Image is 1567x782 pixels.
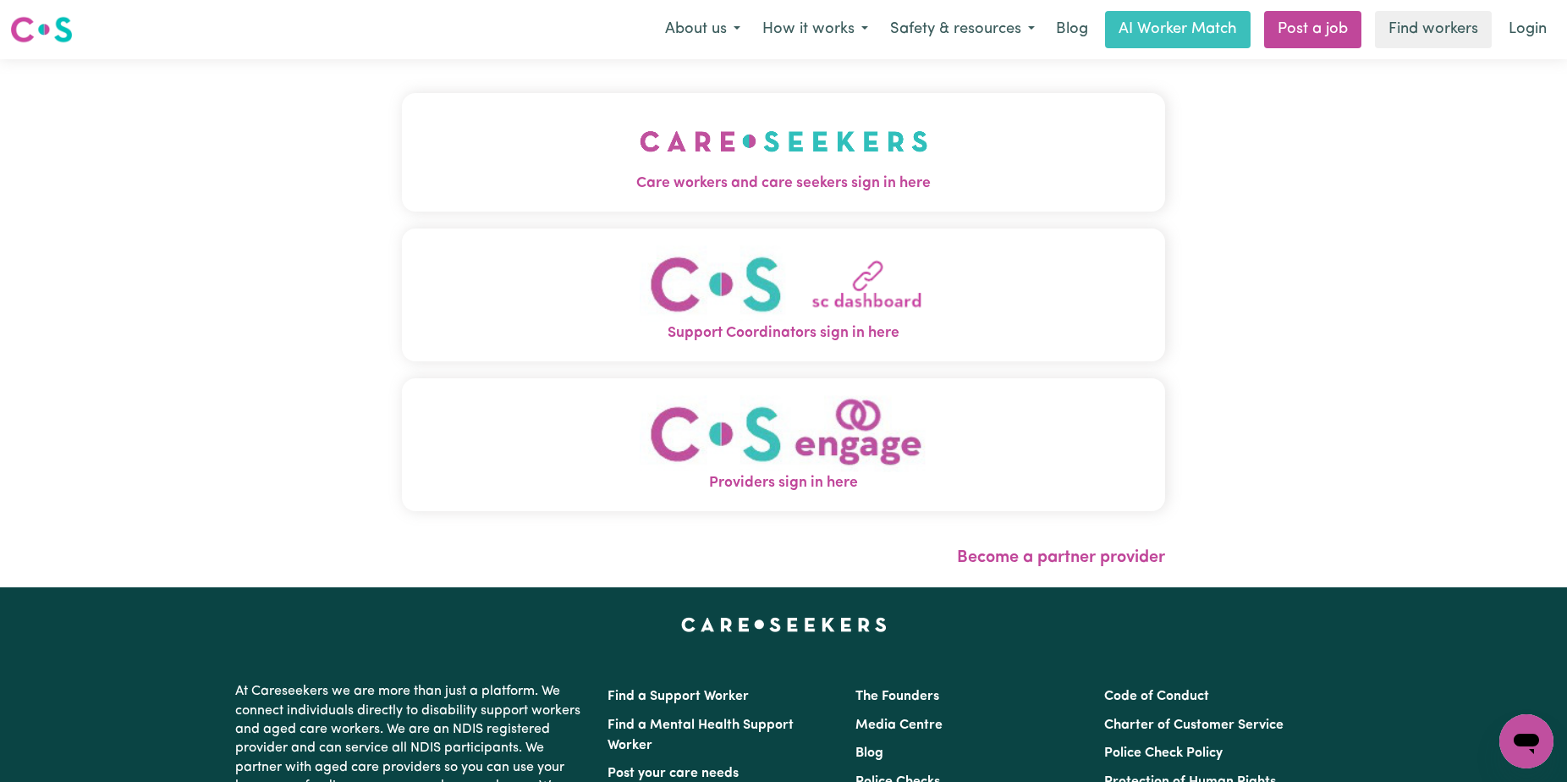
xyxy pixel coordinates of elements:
[855,690,939,703] a: The Founders
[1264,11,1361,48] a: Post a job
[402,173,1165,195] span: Care workers and care seekers sign in here
[402,322,1165,344] span: Support Coordinators sign in here
[1499,714,1553,768] iframe: Button to launch messaging window
[1104,719,1284,732] a: Charter of Customer Service
[1104,690,1209,703] a: Code of Conduct
[751,12,879,47] button: How it works
[1046,11,1098,48] a: Blog
[402,378,1165,511] button: Providers sign in here
[608,719,794,752] a: Find a Mental Health Support Worker
[1105,11,1251,48] a: AI Worker Match
[1375,11,1492,48] a: Find workers
[681,618,887,631] a: Careseekers home page
[1104,746,1223,760] a: Police Check Policy
[10,10,73,49] a: Careseekers logo
[855,719,943,732] a: Media Centre
[879,12,1046,47] button: Safety & resources
[10,14,73,45] img: Careseekers logo
[1498,11,1557,48] a: Login
[608,690,749,703] a: Find a Support Worker
[402,472,1165,494] span: Providers sign in here
[855,746,883,760] a: Blog
[402,93,1165,212] button: Care workers and care seekers sign in here
[957,549,1165,566] a: Become a partner provider
[654,12,751,47] button: About us
[402,229,1165,361] button: Support Coordinators sign in here
[608,767,739,780] a: Post your care needs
